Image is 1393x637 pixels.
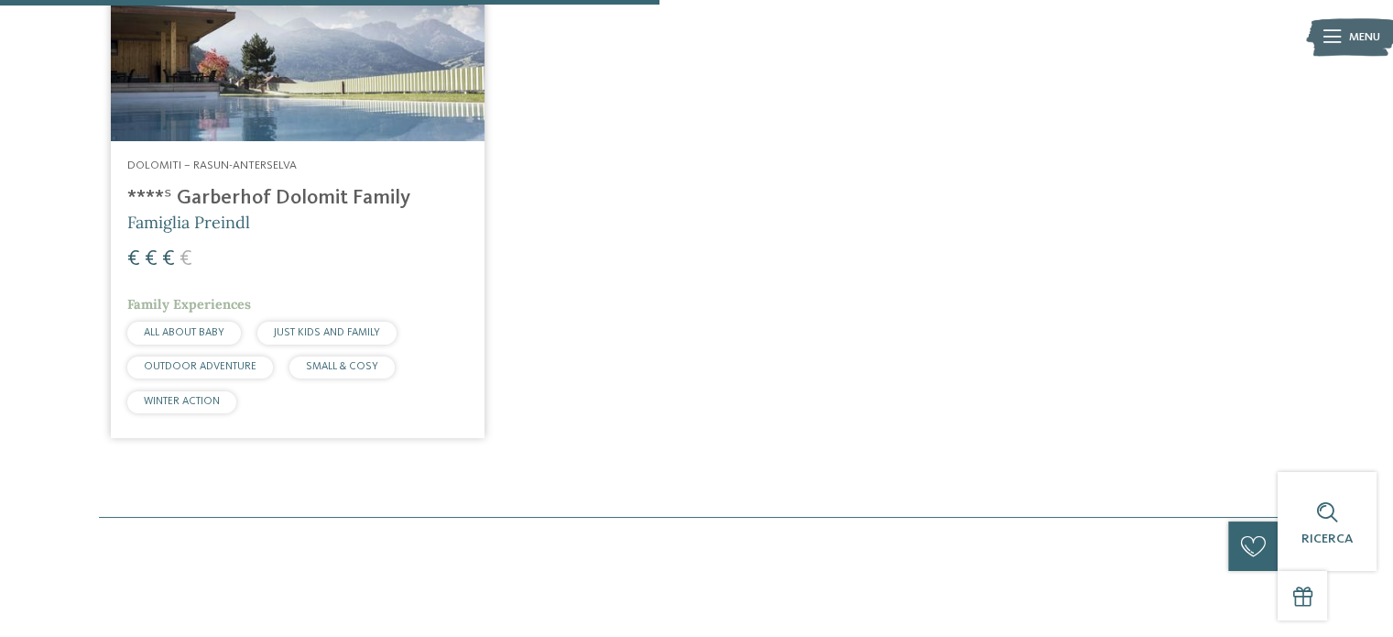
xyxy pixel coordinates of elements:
[180,248,192,270] span: €
[274,327,380,338] span: JUST KIDS AND FAMILY
[127,296,251,313] span: Family Experiences
[145,248,158,270] span: €
[127,212,250,233] span: Famiglia Preindl
[144,396,220,407] span: WINTER ACTION
[306,361,378,372] span: SMALL & COSY
[127,248,140,270] span: €
[1301,533,1353,545] span: Ricerca
[127,159,297,171] span: Dolomiti – Rasun-Anterselva
[144,361,256,372] span: OUTDOOR ADVENTURE
[127,186,468,211] h4: ****ˢ Garberhof Dolomit Family
[144,327,224,338] span: ALL ABOUT BABY
[162,248,175,270] span: €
